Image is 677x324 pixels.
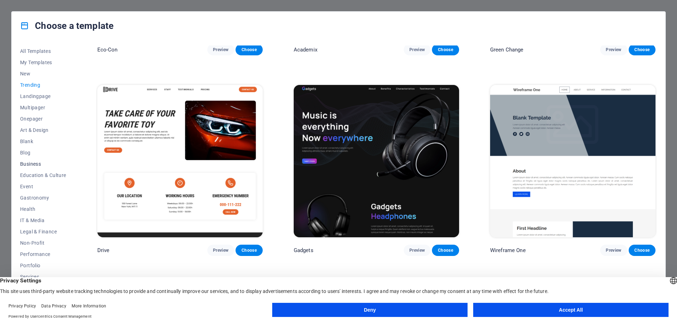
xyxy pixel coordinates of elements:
button: Landingpage [20,91,66,102]
span: Choose [634,47,650,53]
span: Choose [438,247,453,253]
span: Education & Culture [20,172,66,178]
span: Non-Profit [20,240,66,246]
img: Wireframe One [490,85,655,237]
span: Preview [213,47,228,53]
button: Blank [20,136,66,147]
span: Preview [409,247,425,253]
p: Eco-Con [97,46,118,53]
p: Gadgets [294,247,313,254]
span: Choose [634,247,650,253]
h4: Choose a template [20,20,114,31]
span: Choose [438,47,453,53]
span: Business [20,161,66,167]
img: Drive [97,85,263,237]
span: Multipager [20,105,66,110]
button: Choose [236,44,262,55]
button: IT & Media [20,215,66,226]
button: Choose [629,245,655,256]
span: All Templates [20,48,66,54]
button: All Templates [20,45,66,57]
button: New [20,68,66,79]
span: Gastronomy [20,195,66,201]
img: Gadgets [294,85,459,237]
span: Preview [409,47,425,53]
button: Portfolio [20,260,66,271]
button: Preview [207,245,234,256]
button: Choose [236,245,262,256]
button: Non-Profit [20,237,66,249]
span: Health [20,206,66,212]
span: Services [20,274,66,280]
p: Wireframe One [490,247,526,254]
button: Gastronomy [20,192,66,203]
button: Choose [432,44,459,55]
span: Landingpage [20,93,66,99]
button: Education & Culture [20,170,66,181]
span: Preview [213,247,228,253]
span: Blank [20,139,66,144]
button: Health [20,203,66,215]
span: Legal & Finance [20,229,66,234]
button: Multipager [20,102,66,113]
button: Trending [20,79,66,91]
span: New [20,71,66,77]
span: Blog [20,150,66,155]
p: Academix [294,46,317,53]
button: Business [20,158,66,170]
button: Event [20,181,66,192]
button: Choose [432,245,459,256]
button: Performance [20,249,66,260]
span: Preview [606,47,621,53]
span: Performance [20,251,66,257]
button: Preview [600,44,627,55]
button: My Templates [20,57,66,68]
span: Choose [241,247,257,253]
button: Preview [207,44,234,55]
span: Onepager [20,116,66,122]
button: Onepager [20,113,66,124]
button: Preview [404,245,431,256]
span: Preview [606,247,621,253]
button: Services [20,271,66,282]
button: Preview [404,44,431,55]
button: Preview [600,245,627,256]
span: Art & Design [20,127,66,133]
button: Blog [20,147,66,158]
button: Choose [629,44,655,55]
span: Choose [241,47,257,53]
span: IT & Media [20,218,66,223]
span: Trending [20,82,66,88]
span: Event [20,184,66,189]
button: Legal & Finance [20,226,66,237]
p: Drive [97,247,110,254]
button: Art & Design [20,124,66,136]
p: Green Change [490,46,524,53]
span: My Templates [20,60,66,65]
span: Portfolio [20,263,66,268]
